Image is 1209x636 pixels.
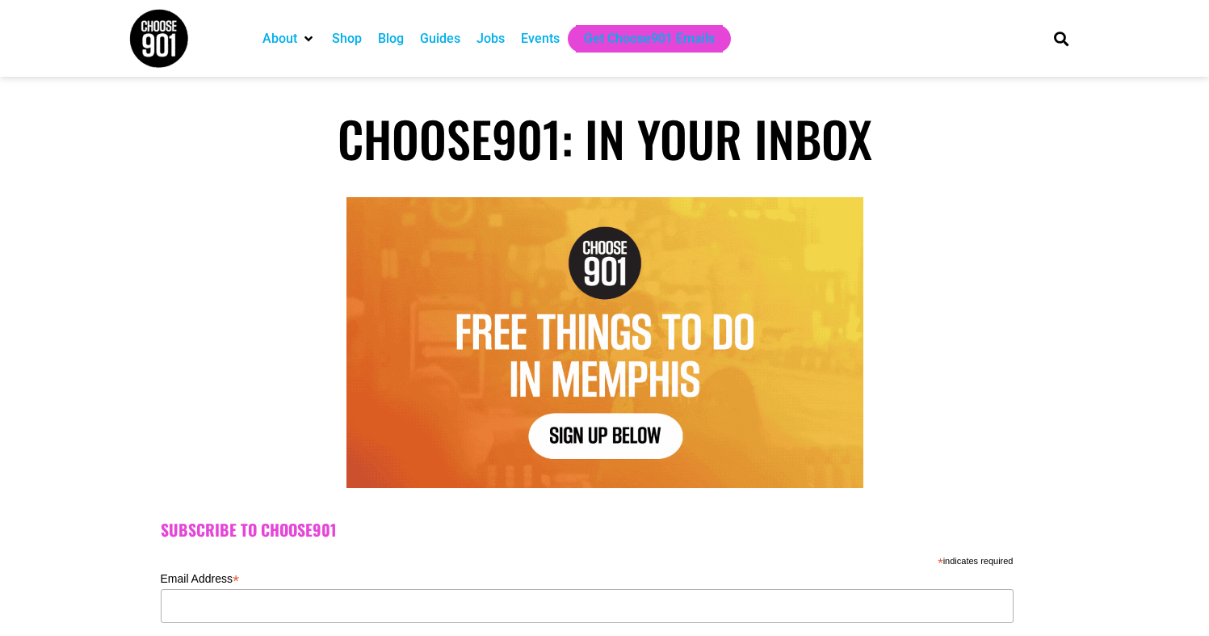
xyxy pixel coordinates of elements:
label: Email Address [161,567,1014,587]
a: Shop [332,29,362,48]
a: Jobs [476,29,505,48]
h1: Choose901: In Your Inbox [128,109,1081,167]
a: Get Choose901 Emails [584,29,715,48]
a: Guides [420,29,460,48]
div: Search [1047,25,1074,52]
nav: Main nav [254,25,1026,53]
img: Text graphic with "Choose 901" logo. Reads: "7 Things to Do in Memphis This Week. Sign Up Below."... [346,197,863,488]
div: indicates required [161,552,1014,567]
a: Blog [378,29,404,48]
a: Events [521,29,560,48]
a: About [262,29,297,48]
div: About [254,25,324,53]
h2: Subscribe to Choose901 [161,520,1049,540]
